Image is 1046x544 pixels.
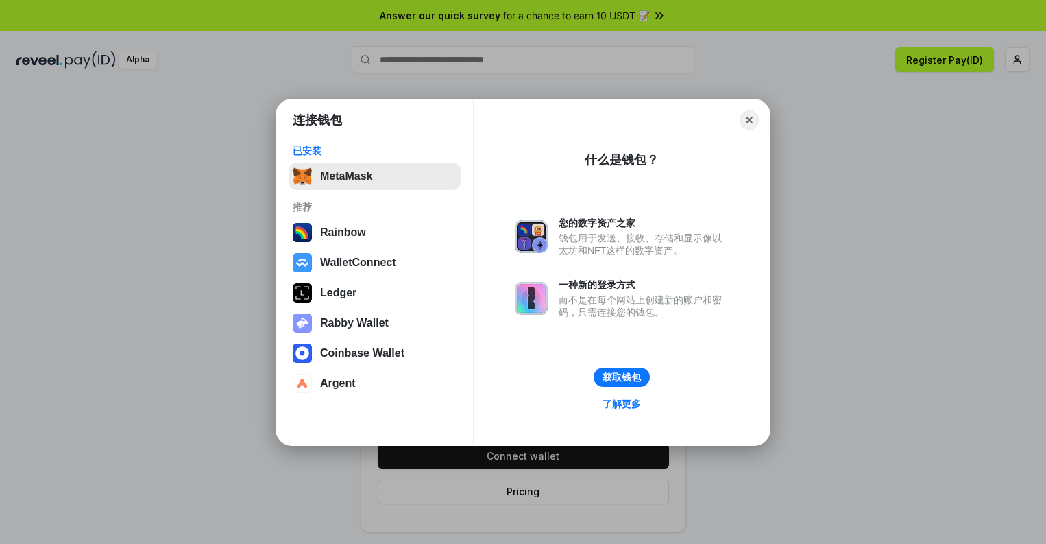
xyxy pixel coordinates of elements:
img: svg+xml,%3Csvg%20width%3D%2228%22%20height%3D%2228%22%20viewBox%3D%220%200%2028%2028%22%20fill%3D... [293,344,312,363]
button: Rabby Wallet [289,309,461,337]
div: Argent [320,377,356,390]
img: svg+xml,%3Csvg%20fill%3D%22none%22%20height%3D%2233%22%20viewBox%3D%220%200%2035%2033%22%20width%... [293,167,312,186]
div: 一种新的登录方式 [559,279,729,291]
img: svg+xml,%3Csvg%20xmlns%3D%22http%3A%2F%2Fwww.w3.org%2F2000%2Fsvg%22%20width%3D%2228%22%20height%3... [293,283,312,303]
button: WalletConnect [289,249,461,276]
button: MetaMask [289,163,461,190]
div: 获取钱包 [603,371,641,383]
button: Ledger [289,279,461,307]
div: 推荐 [293,201,457,213]
div: 什么是钱包？ [585,152,659,168]
img: svg+xml,%3Csvg%20width%3D%2228%22%20height%3D%2228%22%20viewBox%3D%220%200%2028%2028%22%20fill%3D... [293,253,312,272]
a: 了解更多 [594,395,649,413]
button: Argent [289,370,461,397]
div: Ledger [320,287,356,299]
img: svg+xml,%3Csvg%20width%3D%22120%22%20height%3D%22120%22%20viewBox%3D%220%200%20120%20120%22%20fil... [293,223,312,242]
img: svg+xml,%3Csvg%20xmlns%3D%22http%3A%2F%2Fwww.w3.org%2F2000%2Fsvg%22%20fill%3D%22none%22%20viewBox... [293,314,312,333]
div: MetaMask [320,170,372,182]
div: 而不是在每个网站上创建新的账户和密码，只需连接您的钱包。 [559,294,729,318]
div: 您的数字资产之家 [559,217,729,229]
div: 钱包用于发送、接收、存储和显示像以太坊和NFT这样的数字资产。 [559,232,729,257]
img: svg+xml,%3Csvg%20xmlns%3D%22http%3A%2F%2Fwww.w3.org%2F2000%2Fsvg%22%20fill%3D%22none%22%20viewBox... [515,220,548,253]
div: Rainbow [320,226,366,239]
div: Coinbase Wallet [320,347,404,359]
button: 获取钱包 [594,368,650,387]
button: Rainbow [289,219,461,246]
button: Close [740,110,759,130]
img: svg+xml,%3Csvg%20xmlns%3D%22http%3A%2F%2Fwww.w3.org%2F2000%2Fsvg%22%20fill%3D%22none%22%20viewBox... [515,282,548,315]
div: 已安装 [293,145,457,157]
div: WalletConnect [320,257,396,269]
h1: 连接钱包 [293,112,342,128]
div: Rabby Wallet [320,317,389,329]
button: Coinbase Wallet [289,340,461,367]
div: 了解更多 [603,398,641,410]
img: svg+xml,%3Csvg%20width%3D%2228%22%20height%3D%2228%22%20viewBox%3D%220%200%2028%2028%22%20fill%3D... [293,374,312,393]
